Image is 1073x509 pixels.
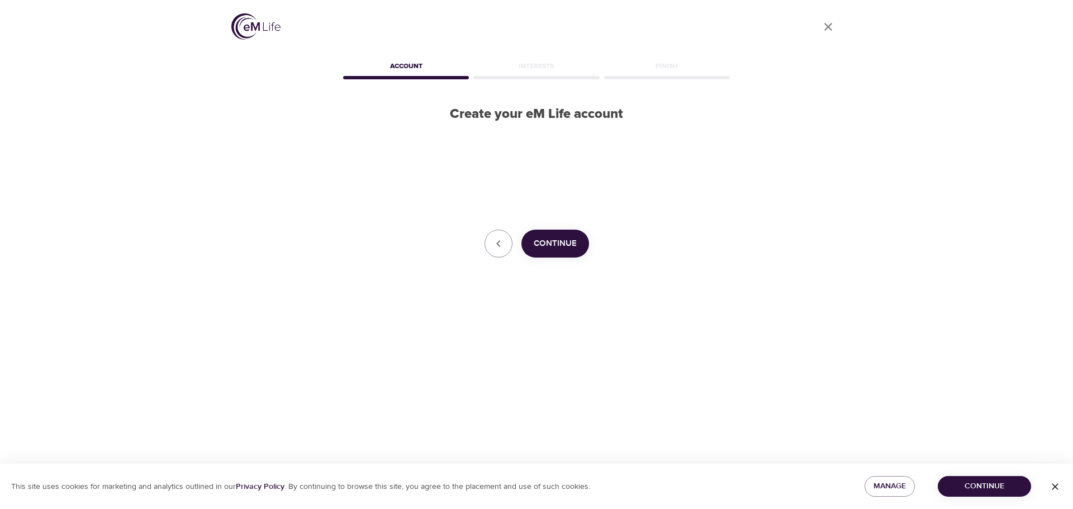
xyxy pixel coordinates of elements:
a: Privacy Policy [236,482,284,492]
span: Continue [534,236,577,251]
span: Continue [947,479,1022,493]
h2: Create your eM Life account [341,106,732,122]
button: Manage [865,476,915,497]
button: Continue [938,476,1031,497]
a: close [815,13,842,40]
span: Manage [873,479,906,493]
button: Continue [521,230,589,258]
img: logo [231,13,281,40]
